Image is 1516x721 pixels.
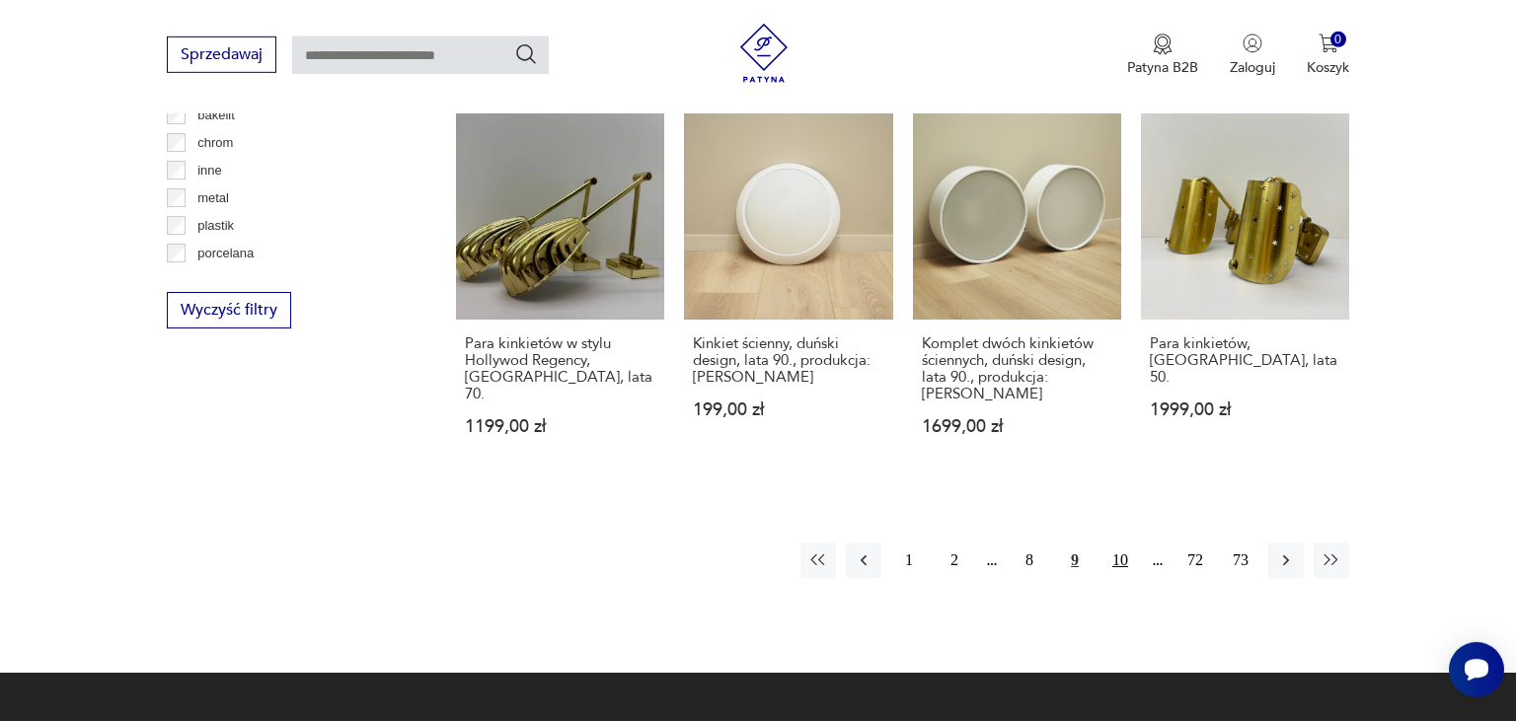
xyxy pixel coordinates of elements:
[684,111,892,473] a: Kinkiet ścienny, duński design, lata 90., produkcja: DaniaKinkiet ścienny, duński design, lata 90...
[1307,34,1349,77] button: 0Koszyk
[514,42,538,66] button: Szukaj
[1153,34,1173,55] img: Ikona medalu
[456,111,664,473] a: Para kinkietów w stylu Hollywod Regency, USA, lata 70.Para kinkietów w stylu Hollywod Regency, [G...
[167,49,276,63] a: Sprzedawaj
[1102,542,1138,578] button: 10
[937,542,972,578] button: 2
[1449,642,1504,697] iframe: Smartsupp widget button
[167,292,291,328] button: Wyczyść filtry
[693,335,883,386] h3: Kinkiet ścienny, duński design, lata 90., produkcja: [PERSON_NAME]
[1150,335,1340,386] h3: Para kinkietów, [GEOGRAPHIC_DATA], lata 50.
[465,418,655,435] p: 1199,00 zł
[1150,401,1340,418] p: 1999,00 zł
[1230,58,1275,77] p: Zaloguj
[1177,542,1213,578] button: 72
[197,243,254,264] p: porcelana
[922,335,1112,402] h3: Komplet dwóch kinkietów ściennych, duński design, lata 90., produkcja: [PERSON_NAME]
[891,542,927,578] button: 1
[1057,542,1093,578] button: 9
[1330,32,1347,48] div: 0
[1307,58,1349,77] p: Koszyk
[1012,542,1047,578] button: 8
[1127,58,1198,77] p: Patyna B2B
[913,111,1121,473] a: Komplet dwóch kinkietów ściennych, duński design, lata 90., produkcja: DaniaKomplet dwóch kinkiet...
[197,160,222,181] p: inne
[197,215,234,237] p: plastik
[1127,34,1198,77] a: Ikona medaluPatyna B2B
[1127,34,1198,77] button: Patyna B2B
[734,24,794,83] img: Patyna - sklep z meblami i dekoracjami vintage
[465,335,655,402] h3: Para kinkietów w stylu Hollywod Regency, [GEOGRAPHIC_DATA], lata 70.
[1141,111,1349,473] a: Para kinkietów, Niemcy, lata 50.Para kinkietów, [GEOGRAPHIC_DATA], lata 50.1999,00 zł
[167,36,276,73] button: Sprzedawaj
[1319,34,1338,53] img: Ikona koszyka
[1223,542,1258,578] button: 73
[1230,34,1275,77] button: Zaloguj
[197,132,233,154] p: chrom
[197,270,239,292] p: porcelit
[197,105,235,126] p: bakelit
[197,187,229,209] p: metal
[1243,34,1262,53] img: Ikonka użytkownika
[693,401,883,418] p: 199,00 zł
[922,418,1112,435] p: 1699,00 zł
